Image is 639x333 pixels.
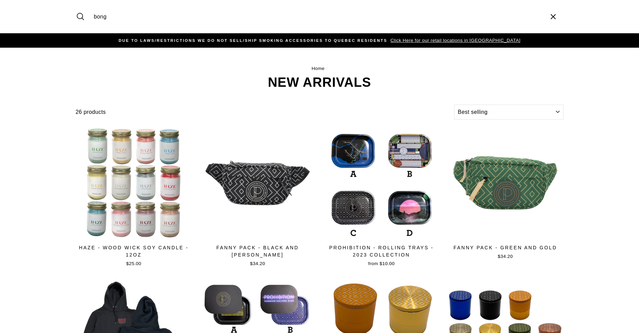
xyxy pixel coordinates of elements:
div: $25.00 [76,260,192,267]
input: Search our store [90,5,543,28]
span: Click Here for our retail locations in [GEOGRAPHIC_DATA] [389,38,520,43]
a: PROHIBITION - ROLLING TRAYS - 2023 COLLECTIONfrom $10.00 [323,125,440,270]
div: 26 products [76,108,451,117]
div: $34.20 [200,260,316,267]
a: Haze - Wood Wick Soy Candle - 12oz$25.00 [76,125,192,270]
div: FANNY PACK - BLACK AND [PERSON_NAME] [200,244,316,259]
span: / [326,66,327,71]
div: $34.20 [447,253,564,260]
div: FANNY PACK - GREEN AND GOLD [447,244,564,251]
div: PROHIBITION - ROLLING TRAYS - 2023 COLLECTION [323,244,440,259]
div: Haze - Wood Wick Soy Candle - 12oz [76,244,192,259]
a: FANNY PACK - BLACK AND [PERSON_NAME]$34.20 [200,125,316,270]
a: FANNY PACK - GREEN AND GOLD$34.20 [447,125,564,262]
nav: breadcrumbs [76,65,563,72]
a: Home [312,66,325,71]
a: DUE TO LAWS/restrictions WE DO NOT SELL/SHIP SMOKING ACCESSORIES to qUEBEC RESIDENTS Click Here f... [77,37,562,44]
span: DUE TO LAWS/restrictions WE DO NOT SELL/SHIP SMOKING ACCESSORIES to qUEBEC RESIDENTS [119,38,387,43]
h1: NEW ARRIVALS [76,76,563,89]
div: from $10.00 [323,260,440,267]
